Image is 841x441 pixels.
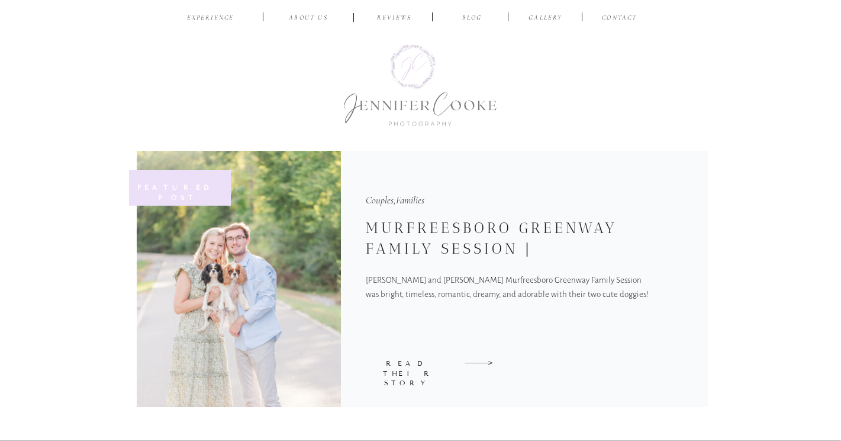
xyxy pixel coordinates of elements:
[464,356,493,370] a: Murfreesboro Greenway Family Session | Sarah + Parker
[453,13,491,24] a: BLOG
[366,194,394,206] a: Couples
[366,273,651,302] p: [PERSON_NAME] and [PERSON_NAME] Murfreesboro Greenway Family Session was bright, timeless, romant...
[366,219,617,299] a: Murfreesboro Greenway Family Session | [PERSON_NAME] + [PERSON_NAME]
[600,13,640,24] a: CONTACT
[396,194,424,206] a: Families
[281,13,337,24] a: ABOUT US
[137,183,220,202] b: featured post
[137,183,218,194] a: featured post
[366,359,453,367] a: read their story
[183,13,239,24] a: EXPERIENCE
[366,13,423,24] a: reviews
[526,13,566,24] a: Gallery
[137,151,341,407] img: Sarah and Parker at their Murfreesboro Greenway Family Session with their two cute doggies!
[366,193,502,209] p: ,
